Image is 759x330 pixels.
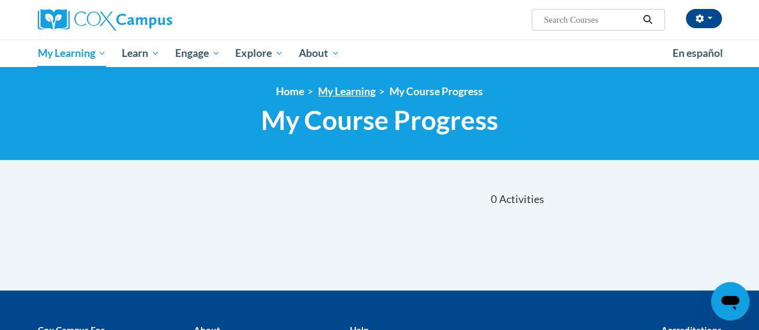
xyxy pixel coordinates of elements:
[318,85,376,98] a: My Learning
[673,47,723,59] span: En español
[261,104,498,136] span: My Course Progress
[38,9,172,31] img: Cox Campus
[276,85,304,98] a: Home
[30,40,115,67] a: My Learning
[291,40,347,67] a: About
[665,41,731,66] a: En español
[29,40,731,67] div: Main menu
[638,13,656,27] button: Search
[122,46,160,60] span: Learn
[542,13,638,27] input: Search Courses
[227,40,291,67] a: Explore
[38,9,254,31] a: Cox Campus
[389,85,483,98] a: My Course Progress
[114,40,167,67] a: Learn
[499,193,544,206] span: Activities
[491,193,497,206] span: 0
[167,40,228,67] a: Engage
[711,282,749,320] iframe: Button to launch messaging window
[175,46,220,60] span: Engage
[686,9,722,28] button: Account Settings
[235,46,283,60] span: Explore
[299,46,340,60] span: About
[37,46,106,60] span: My Learning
